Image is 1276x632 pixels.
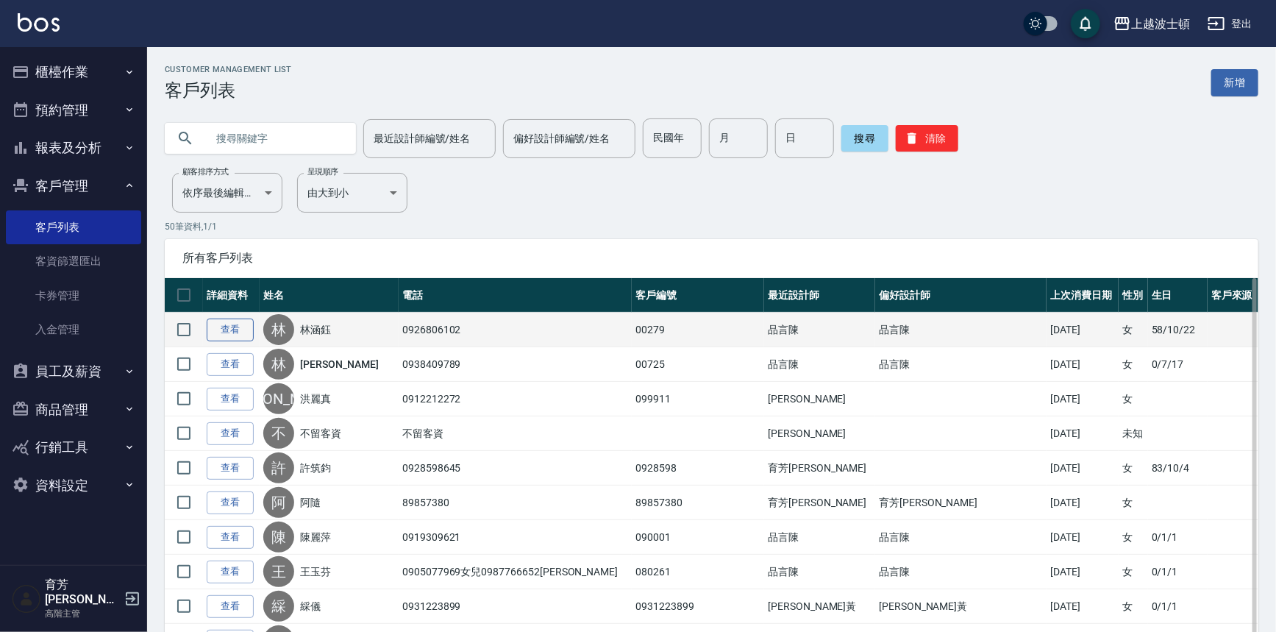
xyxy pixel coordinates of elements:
[263,452,294,483] div: 許
[207,526,254,549] a: 查看
[1047,313,1119,347] td: [DATE]
[764,278,875,313] th: 最近設計師
[165,65,292,74] h2: Customer Management List
[1148,520,1208,555] td: 0/1/1
[399,486,632,520] td: 89857380
[182,251,1241,266] span: 所有客戶列表
[764,382,875,416] td: [PERSON_NAME]
[6,210,141,244] a: 客戶列表
[1119,555,1148,589] td: 女
[6,129,141,167] button: 報表及分析
[300,426,341,441] a: 不留客資
[263,591,294,622] div: 綵
[6,279,141,313] a: 卡券管理
[1148,451,1208,486] td: 83/10/4
[1047,347,1119,382] td: [DATE]
[6,53,141,91] button: 櫃檯作業
[172,173,282,213] div: 依序最後編輯時間
[896,125,958,152] button: 清除
[165,80,292,101] h3: 客戶列表
[6,244,141,278] a: 客資篩選匯出
[1148,347,1208,382] td: 0/7/17
[300,461,331,475] a: 許筑鈞
[632,589,764,624] td: 0931223899
[1119,278,1148,313] th: 性別
[203,278,260,313] th: 詳細資料
[1208,278,1258,313] th: 客戶來源
[399,520,632,555] td: 0919309621
[307,166,338,177] label: 呈現順序
[207,491,254,514] a: 查看
[764,347,875,382] td: 品言陳
[207,319,254,341] a: 查看
[841,125,888,152] button: 搜尋
[300,357,378,372] a: [PERSON_NAME]
[1119,451,1148,486] td: 女
[6,466,141,505] button: 資料設定
[632,278,764,313] th: 客戶編號
[263,487,294,518] div: 阿
[632,486,764,520] td: 89857380
[399,313,632,347] td: 0926806102
[300,495,321,510] a: 阿隨
[399,278,632,313] th: 電話
[632,313,764,347] td: 00279
[1108,9,1196,39] button: 上越波士頓
[632,520,764,555] td: 090001
[300,322,331,337] a: 林涵鈺
[1148,555,1208,589] td: 0/1/1
[207,561,254,583] a: 查看
[6,91,141,129] button: 預約管理
[1047,416,1119,451] td: [DATE]
[764,313,875,347] td: 品言陳
[875,555,1047,589] td: 品言陳
[399,416,632,451] td: 不留客資
[875,313,1047,347] td: 品言陳
[764,520,875,555] td: 品言陳
[300,599,321,614] a: 綵儀
[207,595,254,618] a: 查看
[764,555,875,589] td: 品言陳
[1047,451,1119,486] td: [DATE]
[300,391,331,406] a: 洪麗真
[45,578,120,607] h5: 育芳[PERSON_NAME]
[206,118,344,158] input: 搜尋關鍵字
[45,607,120,620] p: 高階主管
[1071,9,1100,38] button: save
[12,584,41,614] img: Person
[632,347,764,382] td: 00725
[6,313,141,347] a: 入金管理
[764,451,875,486] td: 育芳[PERSON_NAME]
[165,220,1258,233] p: 50 筆資料, 1 / 1
[1119,347,1148,382] td: 女
[300,564,331,579] a: 王玉芬
[875,347,1047,382] td: 品言陳
[263,522,294,553] div: 陳
[263,556,294,587] div: 王
[399,347,632,382] td: 0938409789
[1148,313,1208,347] td: 58/10/22
[399,555,632,589] td: 0905077969女兒0987766652[PERSON_NAME]
[875,278,1047,313] th: 偏好設計師
[1047,382,1119,416] td: [DATE]
[6,391,141,429] button: 商品管理
[1119,382,1148,416] td: 女
[632,382,764,416] td: 099911
[875,589,1047,624] td: [PERSON_NAME]黃
[1119,416,1148,451] td: 未知
[399,451,632,486] td: 0928598645
[6,428,141,466] button: 行銷工具
[1119,589,1148,624] td: 女
[182,166,229,177] label: 顧客排序方式
[1148,278,1208,313] th: 生日
[1119,520,1148,555] td: 女
[263,349,294,380] div: 林
[1047,486,1119,520] td: [DATE]
[632,451,764,486] td: 0928598
[207,422,254,445] a: 查看
[263,314,294,345] div: 林
[764,486,875,520] td: 育芳[PERSON_NAME]
[260,278,399,313] th: 姓名
[6,167,141,205] button: 客戶管理
[207,457,254,480] a: 查看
